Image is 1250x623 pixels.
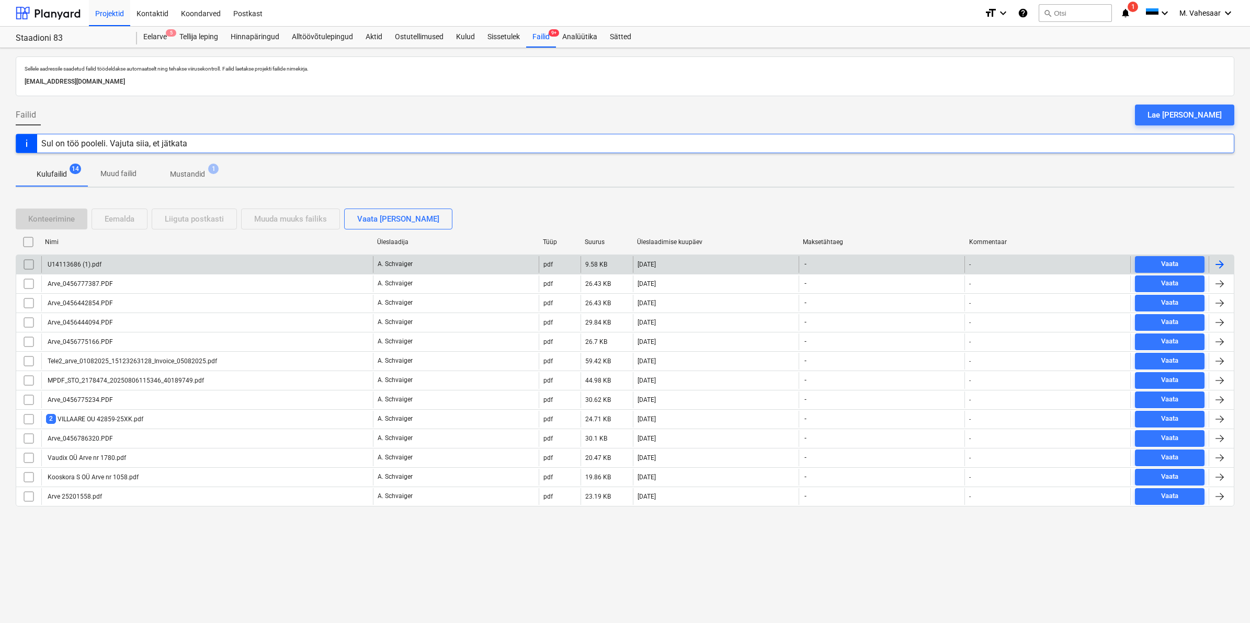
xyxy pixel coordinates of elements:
div: - [969,474,971,481]
div: pdf [543,396,553,403]
span: - [803,472,808,481]
div: [DATE] [638,416,656,423]
div: Arve_0456777387.PDF [46,280,113,287]
div: [DATE] [638,319,656,326]
a: Tellija leping [173,27,224,48]
div: Arve_0456775166.PDF [46,338,113,345]
div: Üleslaadimise kuupäev [637,238,794,246]
span: - [803,260,808,269]
div: 23.19 KB [585,493,611,500]
p: A. Schvaiger [378,492,413,501]
p: A. Schvaiger [378,337,413,346]
a: Sätted [604,27,638,48]
p: A. Schvaiger [378,279,413,288]
span: Failid [16,109,36,121]
a: Sissetulek [481,27,526,48]
div: Tele2_arve_01082025_15123263128_Invoice_05082025.pdf [46,357,217,365]
p: [EMAIL_ADDRESS][DOMAIN_NAME] [25,76,1225,87]
button: Vaata [PERSON_NAME] [344,209,452,229]
button: Vaata [1135,469,1204,486]
div: MPDF_STO_2178474_20250806115346_40189749.pdf [46,377,204,384]
div: 26.43 KB [585,280,611,287]
p: A. Schvaiger [378,356,413,365]
a: Analüütika [556,27,604,48]
button: Vaata [1135,430,1204,447]
div: Vaudix OÜ Arve nr 1780.pdf [46,454,126,462]
a: Alltöövõtulepingud [286,27,359,48]
span: - [803,318,808,327]
div: Arve_0456786320.PDF [46,435,113,442]
div: Eelarve [137,27,173,48]
span: 14 [70,164,81,174]
div: Suurus [585,238,629,246]
p: A. Schvaiger [378,414,413,423]
div: pdf [543,319,553,326]
div: - [969,319,971,326]
button: Vaata [1135,256,1204,273]
p: Muud failid [100,168,137,179]
div: pdf [543,280,553,287]
div: U14113686 (1).pdf [46,261,101,268]
div: Arve_0456442854.PDF [46,299,113,307]
div: [DATE] [638,493,656,500]
p: A. Schvaiger [378,376,413,385]
div: Vaata [1161,336,1178,348]
p: A. Schvaiger [378,260,413,269]
div: - [969,338,971,345]
div: Nimi [45,238,369,246]
a: Hinnapäringud [224,27,286,48]
a: Failid9+ [526,27,556,48]
div: pdf [543,357,553,365]
div: Lae [PERSON_NAME] [1147,108,1222,122]
div: Vaata [1161,394,1178,406]
div: pdf [543,454,553,462]
div: Ostutellimused [389,27,450,48]
div: VILLAARE OU 42859-25XK.pdf [46,414,143,424]
div: - [969,454,971,462]
div: Sul on töö pooleli. Vajuta siia, et jätkata [41,139,187,148]
div: 59.42 KB [585,357,611,365]
div: Vaata [1161,374,1178,386]
span: 2 [46,414,56,424]
div: [DATE] [638,474,656,481]
div: Tüüp [543,238,576,246]
p: A. Schvaiger [378,472,413,481]
p: Sellele aadressile saadetud failid töödeldakse automaatselt ning tehakse viirusekontroll. Failid ... [25,65,1225,72]
p: A. Schvaiger [378,453,413,462]
div: Vaata [1161,432,1178,444]
div: Maksetähtaeg [803,238,960,246]
div: Vaata [1161,278,1178,290]
p: Mustandid [170,169,205,180]
a: Kulud [450,27,481,48]
div: [DATE] [638,435,656,442]
div: Vaata [1161,452,1178,464]
div: 29.84 KB [585,319,611,326]
div: [DATE] [638,299,656,307]
div: - [969,396,971,403]
div: [DATE] [638,377,656,384]
button: Vaata [1135,295,1204,311]
div: - [969,299,971,307]
div: pdf [543,299,553,307]
span: - [803,434,808,443]
div: Arve_0456444094.PDF [46,319,113,326]
div: pdf [543,261,553,268]
p: A. Schvaiger [378,395,413,404]
button: Vaata [1135,449,1204,466]
div: Aktid [359,27,389,48]
div: - [969,416,971,423]
div: 26.43 KB [585,299,611,307]
p: A. Schvaiger [378,298,413,307]
button: Vaata [1135,333,1204,350]
div: Staadioni 83 [16,33,124,44]
div: - [969,280,971,287]
div: Projekti ületoomine ebaõnnestus [988,5,1109,17]
button: Vaata [1135,275,1204,292]
div: pdf [543,338,553,345]
div: Vaata [1161,316,1178,328]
